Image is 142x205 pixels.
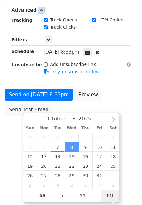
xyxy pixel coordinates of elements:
[44,69,100,75] a: Copy unsubscribe link
[11,62,42,67] strong: Unsubscribe
[23,161,37,171] span: October 19, 2025
[79,180,92,190] span: November 6, 2025
[23,142,37,152] span: October 5, 2025
[23,133,37,142] span: September 28, 2025
[65,142,79,152] span: October 8, 2025
[106,126,120,130] span: Sat
[37,126,51,130] span: Mon
[37,161,51,171] span: October 20, 2025
[51,133,65,142] span: September 30, 2025
[111,175,142,205] iframe: Chat Widget
[62,189,63,202] span: :
[23,180,37,190] span: November 2, 2025
[79,142,92,152] span: October 9, 2025
[98,17,123,23] label: UTM Codes
[74,89,102,101] a: Preview
[23,152,37,161] span: October 12, 2025
[65,133,79,142] span: October 1, 2025
[65,126,79,130] span: Wed
[23,171,37,180] span: October 26, 2025
[92,171,106,180] span: October 31, 2025
[11,49,34,54] strong: Schedule
[65,171,79,180] span: October 29, 2025
[92,142,106,152] span: October 10, 2025
[51,142,65,152] span: October 7, 2025
[11,7,131,14] h5: Advanced
[92,161,106,171] span: October 24, 2025
[37,133,51,142] span: September 29, 2025
[11,37,27,42] strong: Filters
[65,152,79,161] span: October 15, 2025
[106,161,120,171] span: October 25, 2025
[106,152,120,161] span: October 18, 2025
[92,133,106,142] span: October 3, 2025
[79,126,92,130] span: Thu
[65,161,79,171] span: October 22, 2025
[23,126,37,130] span: Sun
[50,61,96,68] label: Add unsubscribe link
[50,24,76,31] label: Track Clicks
[51,171,65,180] span: October 28, 2025
[23,190,62,202] input: Hour
[92,152,106,161] span: October 17, 2025
[5,104,52,116] a: Send Test Email
[11,18,32,23] strong: Tracking
[50,17,77,23] label: Track Opens
[37,171,51,180] span: October 27, 2025
[44,49,79,55] span: [DATE] 8:33pm
[79,161,92,171] span: October 23, 2025
[37,142,51,152] span: October 6, 2025
[77,116,99,122] input: Year
[79,133,92,142] span: October 2, 2025
[37,180,51,190] span: November 3, 2025
[63,190,102,202] input: Minute
[92,180,106,190] span: November 7, 2025
[51,180,65,190] span: November 4, 2025
[65,180,79,190] span: November 5, 2025
[5,89,73,101] a: Send on [DATE] 8:33pm
[106,171,120,180] span: November 1, 2025
[106,180,120,190] span: November 8, 2025
[51,126,65,130] span: Tue
[51,161,65,171] span: October 21, 2025
[37,152,51,161] span: October 13, 2025
[79,152,92,161] span: October 16, 2025
[79,171,92,180] span: October 30, 2025
[51,152,65,161] span: October 14, 2025
[106,133,120,142] span: October 4, 2025
[101,189,119,202] span: Click to toggle
[106,142,120,152] span: October 11, 2025
[92,126,106,130] span: Fri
